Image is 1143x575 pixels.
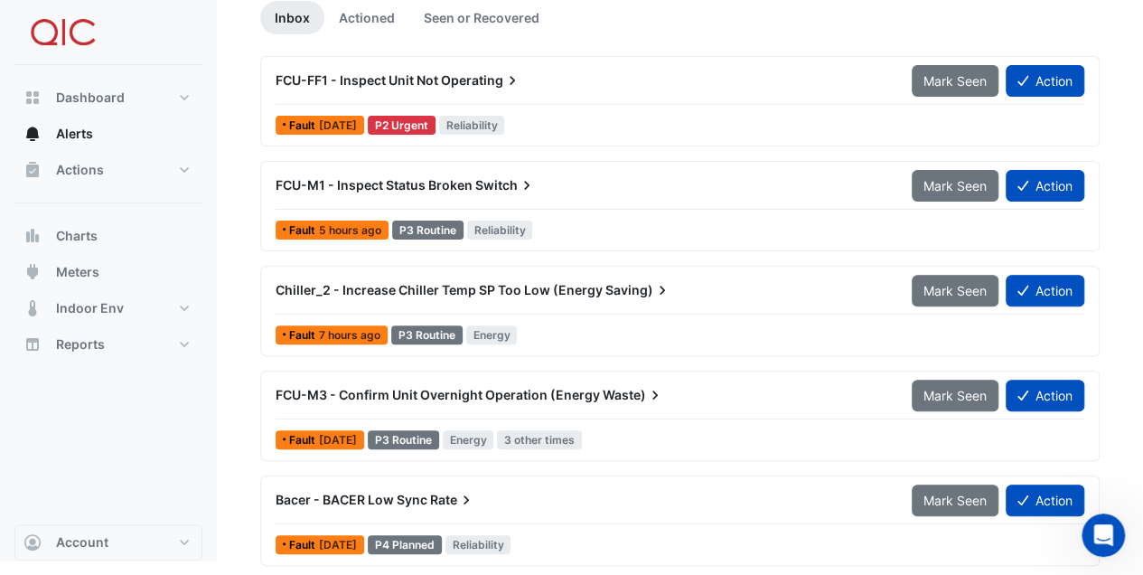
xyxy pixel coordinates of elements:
[392,221,464,240] div: P3 Routine
[466,325,518,344] span: Energy
[923,178,987,193] span: Mark Seen
[605,281,671,299] span: Saving)
[368,116,436,135] div: P2 Urgent
[475,176,536,194] span: Switch
[1006,65,1084,97] button: Action
[289,330,319,341] span: Fault
[22,14,103,51] img: Company Logo
[319,433,357,447] span: Mon 06-Oct-2025 00:00 AEDT
[1006,485,1084,516] button: Action
[289,540,319,551] span: Fault
[276,492,427,507] span: Bacer - BACER Low Sync
[56,335,105,353] span: Reports
[276,387,600,402] span: FCU-M3 - Confirm Unit Overnight Operation (Energy
[14,290,202,326] button: Indoor Env
[445,535,511,554] span: Reliability
[23,161,42,179] app-icon: Actions
[56,89,125,107] span: Dashboard
[276,282,603,297] span: Chiller_2 - Increase Chiller Temp SP Too Low (Energy
[923,388,987,403] span: Mark Seen
[603,386,664,404] span: Waste)
[276,72,438,88] span: FCU-FF1 - Inspect Unit Not
[441,71,521,90] span: Operating
[1082,514,1125,557] iframe: Intercom live chat
[23,335,42,353] app-icon: Reports
[391,325,463,344] div: P3 Routine
[14,80,202,116] button: Dashboard
[912,65,998,97] button: Mark Seen
[912,380,998,411] button: Mark Seen
[289,225,319,236] span: Fault
[260,1,324,34] a: Inbox
[443,430,494,449] span: Energy
[439,116,505,135] span: Reliability
[1006,170,1084,202] button: Action
[1006,275,1084,306] button: Action
[319,538,357,551] span: Thu 02-Oct-2025 16:08 AEST
[319,118,357,132] span: Fri 26-Sep-2025 09:15 AEST
[14,524,202,561] button: Account
[23,299,42,317] app-icon: Indoor Env
[368,430,439,449] div: P3 Routine
[923,73,987,89] span: Mark Seen
[56,299,124,317] span: Indoor Env
[319,223,381,237] span: Tue 07-Oct-2025 08:15 AEDT
[1006,380,1084,411] button: Action
[56,227,98,245] span: Charts
[23,125,42,143] app-icon: Alerts
[430,491,475,509] span: Rate
[467,221,533,240] span: Reliability
[14,254,202,290] button: Meters
[289,435,319,446] span: Fault
[923,493,987,508] span: Mark Seen
[14,116,202,152] button: Alerts
[56,263,99,281] span: Meters
[497,430,582,449] span: 3 other times
[23,263,42,281] app-icon: Meters
[923,283,987,298] span: Mark Seen
[23,89,42,107] app-icon: Dashboard
[14,218,202,254] button: Charts
[409,1,554,34] a: Seen or Recovered
[23,227,42,245] app-icon: Charts
[56,125,93,143] span: Alerts
[324,1,409,34] a: Actioned
[276,177,473,193] span: FCU-M1 - Inspect Status Broken
[912,275,998,306] button: Mark Seen
[912,485,998,516] button: Mark Seen
[56,533,108,551] span: Account
[14,326,202,363] button: Reports
[56,161,104,179] span: Actions
[14,152,202,188] button: Actions
[289,120,319,131] span: Fault
[912,170,998,202] button: Mark Seen
[319,328,380,342] span: Tue 07-Oct-2025 06:30 AEDT
[368,535,442,554] div: P4 Planned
